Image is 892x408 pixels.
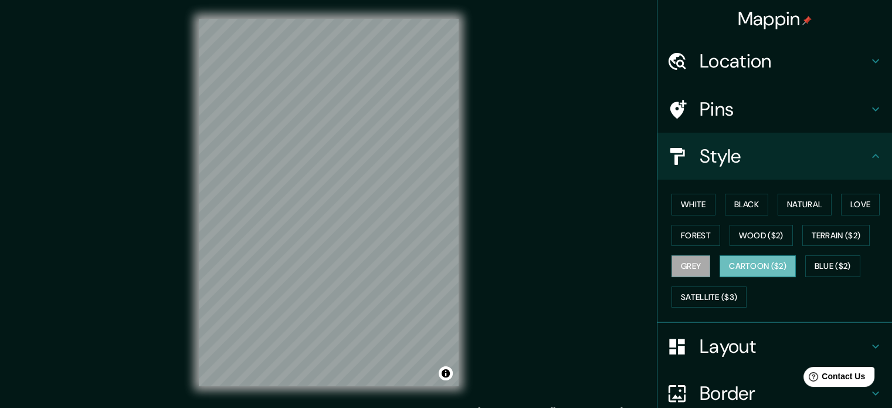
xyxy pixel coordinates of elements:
button: Forest [671,225,720,247]
h4: Border [700,382,869,405]
button: Wood ($2) [730,225,793,247]
button: Natural [778,194,832,215]
div: Style [657,133,892,180]
h4: Mappin [738,7,812,31]
button: Cartoon ($2) [720,255,796,277]
canvas: Map [199,19,459,386]
div: Pins [657,86,892,133]
h4: Pins [700,97,869,121]
button: White [671,194,715,215]
h4: Style [700,144,869,168]
button: Satellite ($3) [671,286,747,308]
button: Grey [671,255,710,277]
button: Terrain ($2) [802,225,870,247]
img: pin-icon.png [802,16,812,25]
iframe: Help widget launcher [788,362,879,395]
div: Layout [657,323,892,370]
h4: Location [700,49,869,73]
button: Toggle attribution [439,366,453,380]
button: Blue ($2) [805,255,860,277]
button: Love [841,194,880,215]
button: Black [725,194,769,215]
h4: Layout [700,335,869,358]
div: Location [657,38,892,85]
